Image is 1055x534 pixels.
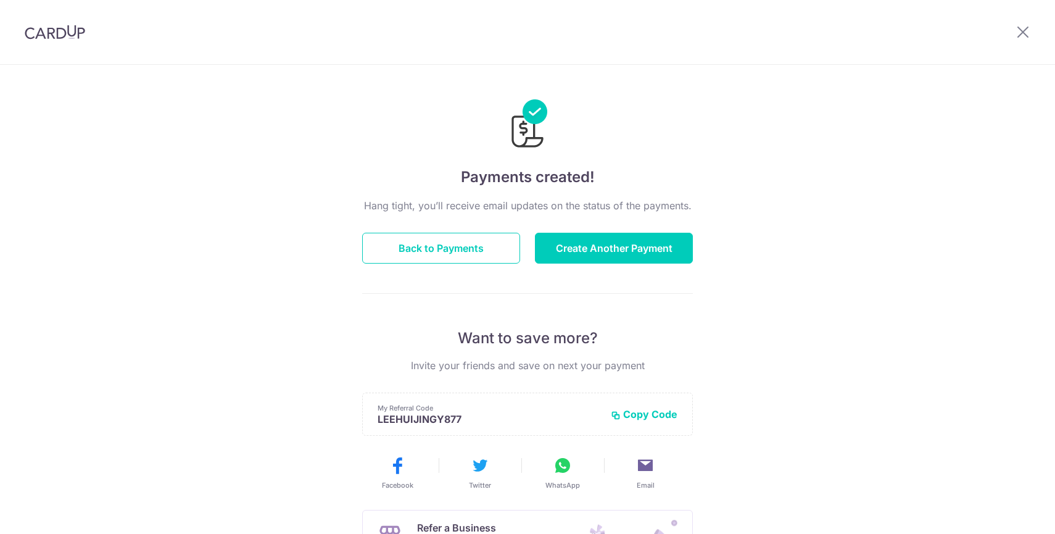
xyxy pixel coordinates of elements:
p: Hang tight, you’ll receive email updates on the status of the payments. [362,198,693,213]
p: Want to save more? [362,328,693,348]
p: LEEHUIJINGY877 [378,413,601,425]
img: Payments [508,99,547,151]
button: Copy Code [611,408,677,420]
iframe: Opens a widget where you can find more information [975,497,1043,528]
button: WhatsApp [526,456,599,490]
h4: Payments created! [362,166,693,188]
span: Email [637,480,655,490]
button: Back to Payments [362,233,520,264]
span: WhatsApp [545,480,580,490]
p: My Referral Code [378,403,601,413]
button: Create Another Payment [535,233,693,264]
span: Twitter [469,480,491,490]
button: Email [609,456,682,490]
span: Facebook [382,480,413,490]
img: CardUp [25,25,85,40]
button: Twitter [444,456,516,490]
p: Invite your friends and save on next your payment [362,358,693,373]
button: Facebook [361,456,434,490]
